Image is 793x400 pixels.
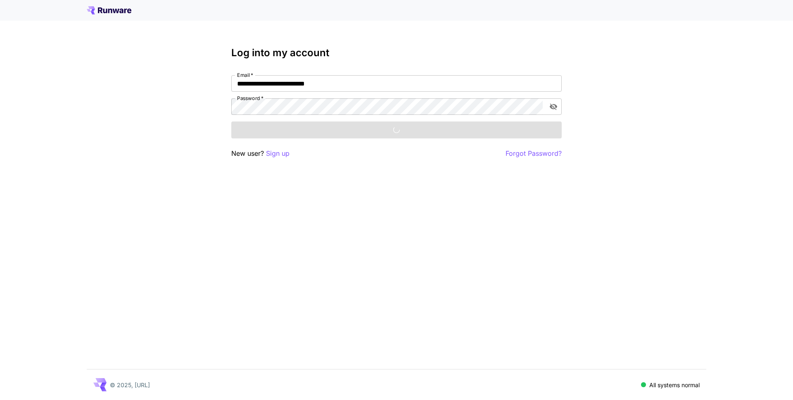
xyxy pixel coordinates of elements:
p: © 2025, [URL] [110,381,150,389]
h3: Log into my account [231,47,562,59]
button: Forgot Password? [506,148,562,159]
button: Sign up [266,148,290,159]
label: Password [237,95,264,102]
label: Email [237,71,253,79]
p: All systems normal [649,381,700,389]
button: toggle password visibility [546,99,561,114]
p: New user? [231,148,290,159]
